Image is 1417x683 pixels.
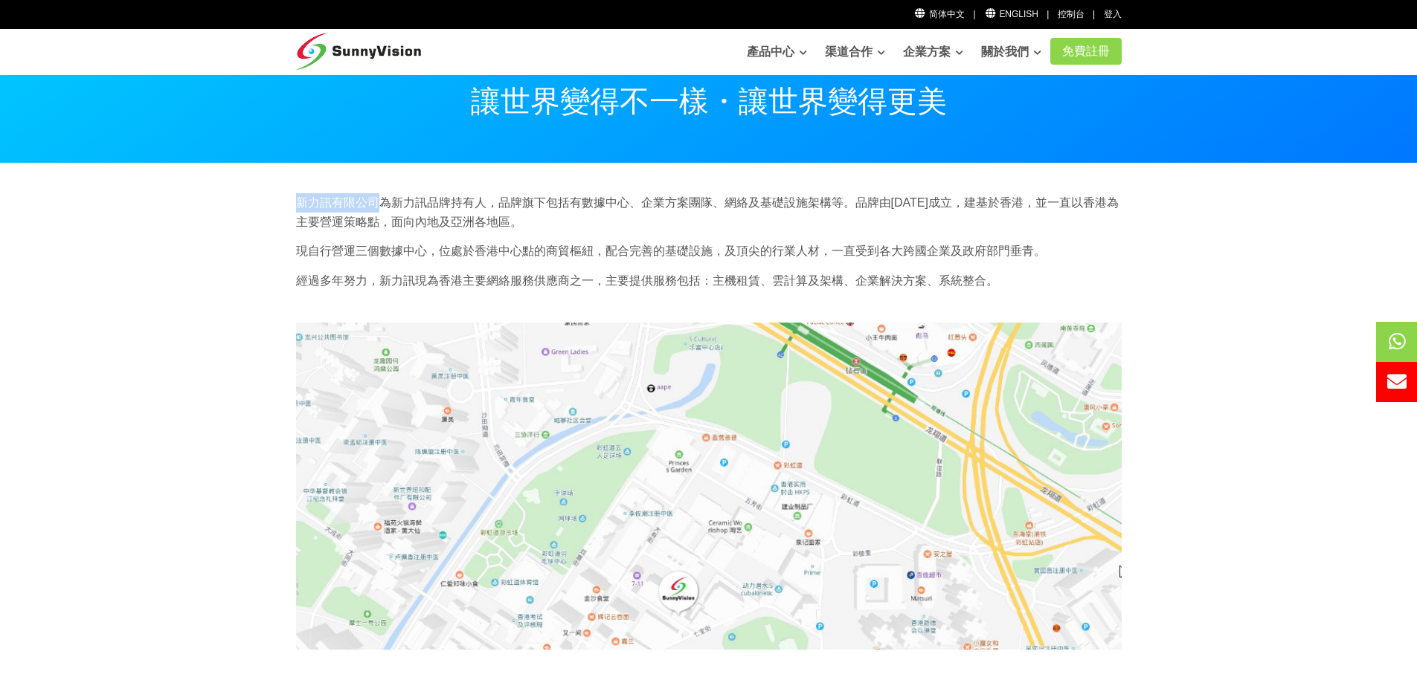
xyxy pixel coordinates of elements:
li: | [1093,7,1095,22]
p: 讓世界變得不一樣・讓世界變得更美 [296,86,1122,116]
a: 控制台 [1058,9,1085,19]
li: | [973,7,975,22]
a: 登入 [1104,9,1122,19]
a: 企業方案 [903,37,963,67]
li: | [1047,7,1049,22]
p: 現自行營運三個數據中心，位處於香港中心點的商貿樞紐，配合完善的基礎設施，及頂尖的行業人材，一直受到各大跨國企業及政府部門垂青。 [296,242,1122,261]
a: 渠道合作 [825,37,885,67]
p: 新力訊有限公司為新力訊品牌持有人，品牌旗下包括有數據中心、企業方案團隊、網絡及基礎設施架構等。品牌由[DATE]成立，建基於香港，並一直以香港為主要營運策略點，面向內地及亞洲各地區。 [296,193,1122,231]
a: 關於我們 [981,37,1041,67]
img: How to visit SunnyVision? [296,323,1122,651]
a: English [984,9,1038,19]
a: 简体中文 [914,9,965,19]
a: 免費註冊 [1050,38,1122,65]
a: 產品中心 [747,37,807,67]
p: 經過多年努力，新力訊現為香港主要網絡服務供應商之一，主要提供服務包括：主機租賃、雲計算及架構、企業解決方案、系統整合。 [296,271,1122,291]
